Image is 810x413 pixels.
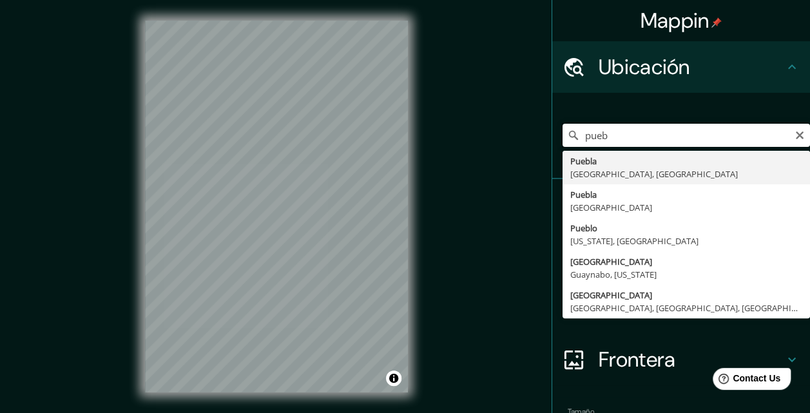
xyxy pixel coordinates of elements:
div: Pines [552,179,810,231]
canvas: Mapa [145,21,408,392]
div: [GEOGRAPHIC_DATA] [570,255,802,268]
input: Elige tu ciudad o área [563,124,810,147]
div: [GEOGRAPHIC_DATA] [570,201,802,214]
div: [GEOGRAPHIC_DATA], [GEOGRAPHIC_DATA] [570,168,802,180]
div: Ubicación [552,41,810,93]
div: [US_STATE], [GEOGRAPHIC_DATA] [570,235,802,247]
div: Estilo [552,231,810,282]
h4: Ubicación [599,54,784,80]
div: Diseño [552,282,810,334]
img: pin-icon.png [711,17,722,28]
div: [GEOGRAPHIC_DATA], [GEOGRAPHIC_DATA], [GEOGRAPHIC_DATA] [570,302,802,314]
h4: Diseño [599,295,784,321]
div: Frontera [552,334,810,385]
iframe: Help widget launcher [695,363,796,399]
div: Puebla [570,155,802,168]
div: Puebla [570,188,802,201]
button: Alternar atribución [386,370,401,386]
h4: Frontera [599,347,784,372]
font: Mappin [641,7,709,34]
button: Claro [795,128,805,140]
div: Pueblo [570,222,802,235]
div: Guaynabo, [US_STATE] [570,268,802,281]
div: [GEOGRAPHIC_DATA] [570,289,802,302]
